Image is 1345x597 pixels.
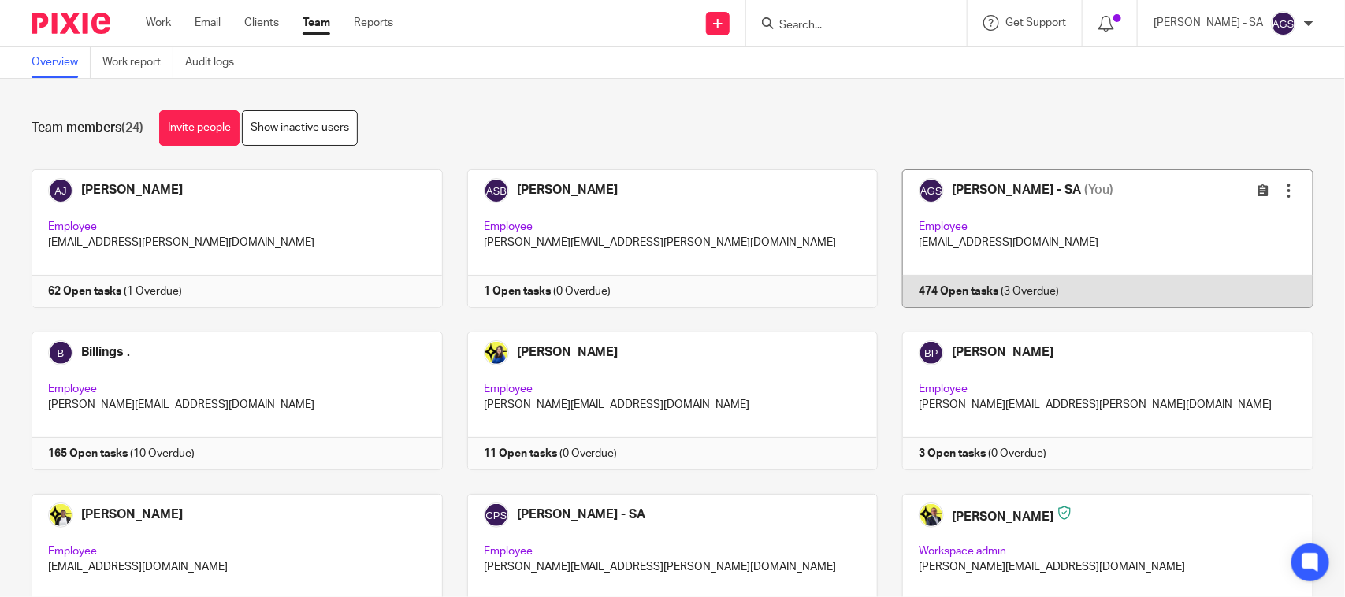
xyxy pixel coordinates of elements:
p: [PERSON_NAME] - SA [1154,15,1263,31]
a: Invite people [159,110,240,146]
a: Work report [102,47,173,78]
a: Work [146,15,171,31]
a: Email [195,15,221,31]
a: Overview [32,47,91,78]
a: Show inactive users [242,110,358,146]
a: Reports [354,15,393,31]
h1: Team members [32,120,143,136]
span: Get Support [1005,17,1066,28]
a: Team [303,15,330,31]
a: Audit logs [185,47,246,78]
span: (24) [121,121,143,134]
a: Clients [244,15,279,31]
img: svg%3E [1271,11,1296,36]
img: Pixie [32,13,110,34]
input: Search [778,19,920,33]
